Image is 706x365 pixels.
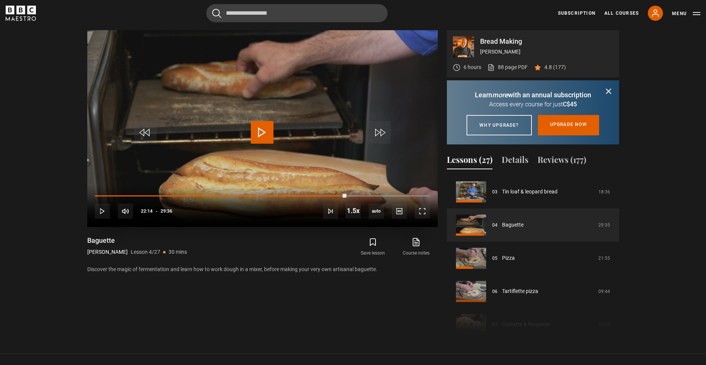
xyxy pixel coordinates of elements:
[118,204,133,219] button: Mute
[141,204,153,218] span: 22:14
[480,48,613,56] p: [PERSON_NAME]
[604,10,639,17] a: All Courses
[87,30,438,227] video-js: Video Player
[95,204,110,219] button: Play
[672,10,700,17] button: Toggle navigation
[447,153,493,169] button: Lessons (27)
[415,204,430,219] button: Fullscreen
[544,63,566,71] p: 4.8 (177)
[492,91,508,99] i: more
[87,248,128,256] p: [PERSON_NAME]
[487,63,528,71] a: 88 page PDF
[467,115,531,135] a: Why upgrade?
[502,287,538,295] a: Tartiflette pizza
[168,248,187,256] p: 30 mins
[346,203,361,218] button: Playback Rate
[131,248,160,256] p: Lesson 4/27
[87,265,438,273] p: Discover the magic of fermentation and learn how to work dough in a mixer, before making your ver...
[480,38,613,45] p: Bread Making
[206,4,388,22] input: Search
[456,100,610,109] p: Access every course for just
[95,195,429,197] div: Progress Bar
[369,204,384,219] span: auto
[392,204,407,219] button: Captions
[502,153,528,169] button: Details
[369,204,384,219] div: Current quality: 360p
[161,204,172,218] span: 29:36
[502,188,558,196] a: Tin loaf & leopard bread
[351,236,394,258] button: Save lesson
[563,101,577,108] span: C$45
[456,90,610,100] p: Learn with an annual subscription
[502,254,515,262] a: Pizza
[6,6,36,21] svg: BBC Maestro
[156,209,158,214] span: -
[502,221,524,229] a: Baguette
[538,115,599,135] a: Upgrade now
[538,153,586,169] button: Reviews (177)
[212,9,221,18] button: Submit the search query
[463,63,481,71] p: 6 hours
[87,236,187,245] h1: Baguette
[558,10,595,17] a: Subscription
[394,236,437,258] a: Course notes
[323,204,338,219] button: Next Lesson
